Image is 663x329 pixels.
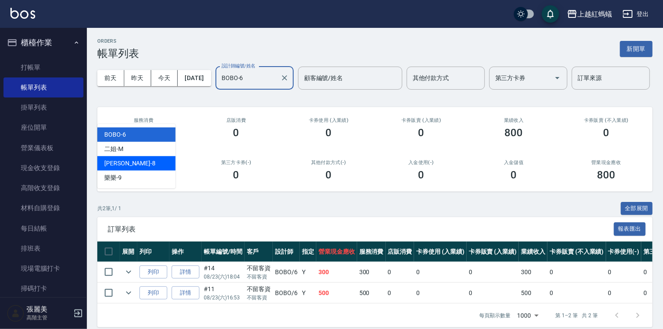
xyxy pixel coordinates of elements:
[172,265,199,279] a: 詳情
[108,225,614,234] span: 訂單列表
[467,242,519,262] th: 卡券販賣 (入業績)
[137,242,169,262] th: 列印
[386,242,414,262] th: 店販消費
[245,242,273,262] th: 客戶
[385,160,457,165] h2: 入金使用(-)
[300,283,316,303] td: Y
[27,305,71,314] h5: 張麗美
[202,262,245,282] td: #14
[316,283,357,303] td: 500
[3,258,83,279] a: 現場電腦打卡
[139,286,167,300] button: 列印
[603,127,610,139] h3: 0
[418,169,424,181] h3: 0
[570,160,642,165] h2: 營業現金應收
[104,173,122,182] span: 樂樂 -9
[478,117,550,123] h2: 業績收入
[247,264,271,273] div: 不留客資
[614,225,646,233] a: 報表匯出
[606,283,642,303] td: 0
[597,169,616,181] h3: 800
[3,31,83,54] button: 櫃檯作業
[247,273,271,281] p: 不留客資
[124,70,151,86] button: 昨天
[606,242,642,262] th: 卡券使用(-)
[556,312,598,319] p: 第 1–2 筆 共 2 筆
[273,262,300,282] td: BOBO /6
[550,71,564,85] button: Open
[542,5,559,23] button: save
[273,242,300,262] th: 設計師
[300,242,316,262] th: 指定
[104,144,123,154] span: 二姐 -M
[619,6,653,22] button: 登出
[385,117,457,123] h2: 卡券販賣 (入業績)
[204,273,242,281] p: 08/23 (六) 18:04
[514,304,542,327] div: 1000
[547,283,606,303] td: 0
[120,242,137,262] th: 展開
[97,38,139,44] h2: ORDERS
[505,127,523,139] h3: 800
[386,262,414,282] td: 0
[7,305,24,322] img: Person
[326,169,332,181] h3: 0
[10,8,35,19] img: Logo
[614,222,646,236] button: 報表匯出
[3,77,83,97] a: 帳單列表
[326,127,332,139] h3: 0
[104,130,126,139] span: BOBO -6
[418,127,424,139] h3: 0
[97,205,121,212] p: 共 2 筆, 1 / 1
[479,312,511,319] p: 每頁顯示數量
[414,242,467,262] th: 卡券使用 (入業績)
[478,160,550,165] h2: 入金儲值
[3,178,83,198] a: 高階收支登錄
[273,283,300,303] td: BOBO /6
[3,57,83,77] a: 打帳單
[200,117,272,123] h2: 店販消費
[547,242,606,262] th: 卡券販賣 (不入業績)
[3,117,83,138] a: 座位開單
[151,70,178,86] button: 今天
[3,158,83,178] a: 現金收支登錄
[104,159,156,168] span: [PERSON_NAME] -8
[202,242,245,262] th: 帳單編號/時間
[97,47,139,60] h3: 帳單列表
[172,286,199,300] a: 詳情
[606,262,642,282] td: 0
[621,202,653,215] button: 全部展開
[3,97,83,117] a: 掛單列表
[202,283,245,303] td: #11
[511,169,517,181] h3: 0
[316,262,357,282] td: 300
[139,265,167,279] button: 列印
[300,262,316,282] td: Y
[467,262,519,282] td: 0
[3,279,83,299] a: 掃碼打卡
[357,262,386,282] td: 300
[3,198,83,218] a: 材料自購登錄
[293,160,365,165] h2: 其他付款方式(-)
[357,242,386,262] th: 服務消費
[293,117,365,123] h2: 卡券使用 (入業績)
[233,127,239,139] h3: 0
[570,117,642,123] h2: 卡券販賣 (不入業績)
[620,41,653,57] button: 新開單
[519,283,547,303] td: 500
[122,286,135,299] button: expand row
[316,242,357,262] th: 營業現金應收
[519,262,547,282] td: 300
[620,44,653,53] a: 新開單
[222,63,255,69] label: 設計師編號/姓名
[357,283,386,303] td: 500
[204,294,242,302] p: 08/23 (六) 16:53
[27,314,71,322] p: 高階主管
[414,262,467,282] td: 0
[467,283,519,303] td: 0
[3,138,83,158] a: 營業儀表板
[414,283,467,303] td: 0
[169,242,202,262] th: 操作
[3,238,83,258] a: 排班表
[247,294,271,302] p: 不留客資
